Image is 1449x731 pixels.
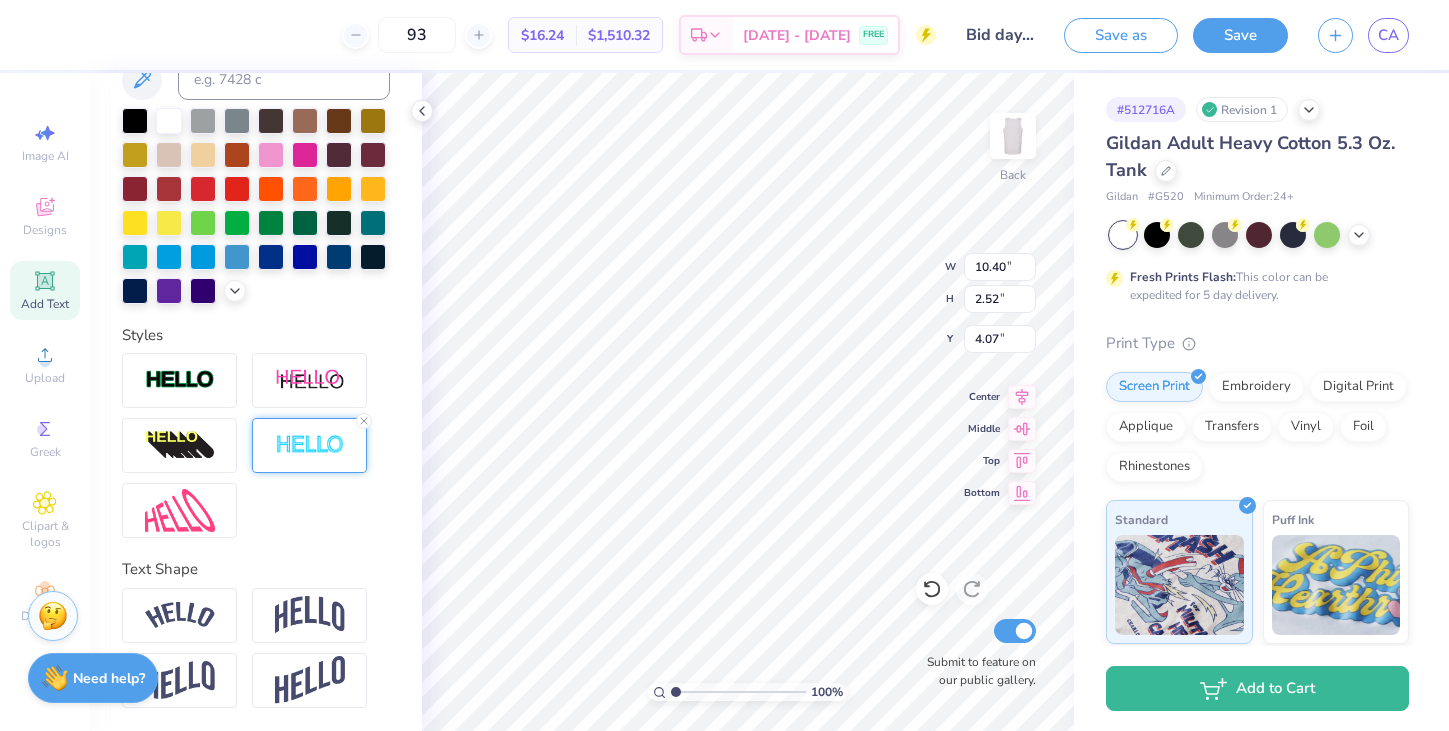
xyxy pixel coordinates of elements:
[25,370,65,386] span: Upload
[863,28,884,42] span: FREE
[145,661,215,700] img: Flag
[1378,24,1399,47] span: CA
[73,669,145,688] strong: Need help?
[145,602,215,629] img: Arc
[811,683,843,701] span: 100 %
[964,390,1000,404] span: Center
[378,17,456,53] input: – –
[1340,412,1387,442] div: Foil
[1368,18,1409,53] a: CA
[964,454,1000,468] span: Top
[23,222,67,238] span: Designs
[22,148,69,164] span: Image AI
[1192,412,1272,442] div: Transfers
[1272,509,1314,530] span: Puff Ink
[10,518,80,550] span: Clipart & logos
[1106,372,1203,402] div: Screen Print
[1106,97,1186,122] div: # 512716A
[1130,268,1376,304] div: This color can be expedited for 5 day delivery.
[145,430,215,462] img: 3d Illusion
[1193,18,1288,53] button: Save
[1115,509,1168,530] span: Standard
[145,369,215,392] img: Stroke
[1106,332,1409,355] div: Print Type
[1310,372,1407,402] div: Digital Print
[964,486,1000,500] span: Bottom
[275,596,345,634] img: Arch
[1194,189,1294,206] span: Minimum Order: 24 +
[1106,412,1186,442] div: Applique
[1106,131,1395,182] span: Gildan Adult Heavy Cotton 5.3 Oz. Tank
[145,489,215,532] img: Free Distort
[1278,412,1334,442] div: Vinyl
[1106,189,1138,206] span: Gildan
[993,116,1033,156] img: Back
[122,324,390,347] div: Styles
[743,25,851,46] span: [DATE] - [DATE]
[275,656,345,705] img: Rise
[964,422,1000,436] span: Middle
[1272,535,1401,635] img: Puff Ink
[122,558,390,581] div: Text Shape
[1115,535,1244,635] img: Standard
[1196,97,1288,122] div: Revision 1
[21,608,69,624] span: Decorate
[30,444,61,460] span: Greek
[588,25,650,46] span: $1,510.32
[951,15,1049,55] input: Untitled Design
[178,60,390,100] input: e.g. 7428 c
[1064,18,1178,53] button: Save as
[275,368,345,393] img: Shadow
[1106,666,1409,711] button: Add to Cart
[916,653,1036,689] label: Submit to feature on our public gallery.
[1148,189,1184,206] span: # G520
[1106,452,1203,482] div: Rhinestones
[21,296,69,312] span: Add Text
[1000,166,1026,184] div: Back
[1209,372,1304,402] div: Embroidery
[275,434,345,457] img: Negative Space
[521,25,564,46] span: $16.24
[1130,269,1236,285] strong: Fresh Prints Flash:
